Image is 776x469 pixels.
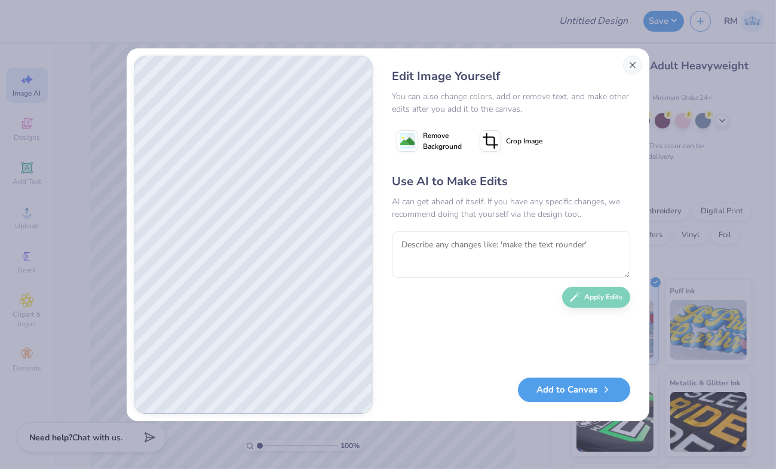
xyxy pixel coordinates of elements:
button: Remove Background [392,126,467,156]
div: Use AI to Make Edits [392,173,630,191]
span: Remove Background [423,130,462,152]
div: AI can get ahead of itself. If you have any specific changes, we recommend doing that yourself vi... [392,195,630,220]
button: Crop Image [475,126,550,156]
div: Edit Image Yourself [392,68,630,85]
button: Add to Canvas [518,378,630,402]
button: Close [623,56,642,75]
span: Crop Image [506,136,542,146]
div: You can also change colors, add or remove text, and make other edits after you add it to the canvas. [392,90,630,115]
